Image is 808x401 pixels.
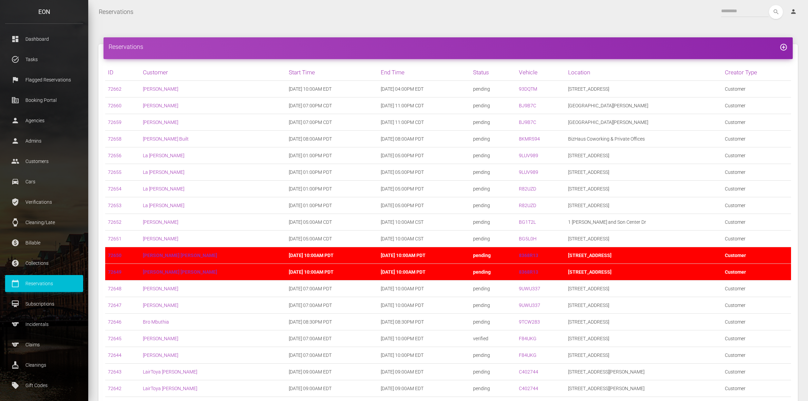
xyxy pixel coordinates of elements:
a: 72647 [108,303,121,308]
a: 9TCW283 [519,319,540,325]
a: [PERSON_NAME] [143,236,178,241]
a: corporate_fare Booking Portal [5,92,83,109]
td: [DATE] 10:00AM PDT [378,297,470,314]
td: pending [470,347,516,364]
a: task_alt Tasks [5,51,83,68]
th: Location [565,64,722,81]
td: pending [470,114,516,131]
a: 9LUV989 [519,169,538,175]
a: 93DQTM [519,86,537,92]
td: [DATE] 05:00PM PDT [378,164,470,181]
a: [PERSON_NAME] [143,352,178,358]
a: LairToya [PERSON_NAME] [143,386,197,391]
th: Status [470,64,516,81]
td: pending [470,380,516,397]
a: C402744 [519,386,538,391]
a: 8368R13 [519,269,538,275]
p: Agencies [10,115,78,126]
a: [PERSON_NAME] [143,336,178,341]
p: Cleanings [10,360,78,370]
th: ID [105,64,140,81]
td: [DATE] 09:00AM EDT [378,380,470,397]
td: [STREET_ADDRESS] [565,280,722,297]
td: Customer [722,197,791,214]
td: [STREET_ADDRESS][PERSON_NAME] [565,364,722,380]
a: 9UWU337 [519,286,540,291]
a: [PERSON_NAME] [143,86,178,92]
td: [DATE] 01:00PM PDT [286,164,378,181]
td: [DATE] 07:00AM EDT [286,330,378,347]
a: Bro Mbuthia [143,319,169,325]
a: [PERSON_NAME] [PERSON_NAME] [143,269,217,275]
th: Customer [140,64,286,81]
a: add_circle_outline [779,43,788,50]
a: 72659 [108,120,121,125]
td: [DATE] 01:00PM PDT [286,181,378,197]
td: [GEOGRAPHIC_DATA][PERSON_NAME] [565,97,722,114]
i: add_circle_outline [779,43,788,51]
a: card_membership Subscriptions [5,295,83,312]
th: Creator Type [722,64,791,81]
a: verified_user Verifications [5,194,83,211]
a: sports Incidentals [5,316,83,333]
td: [DATE] 10:00PM EDT [378,330,470,347]
a: cleaning_services Cleanings [5,357,83,373]
p: Booking Portal [10,95,78,105]
p: Incidentals [10,319,78,329]
a: 72662 [108,86,121,92]
a: 72642 [108,386,121,391]
td: [DATE] 08:00AM PDT [378,131,470,147]
a: 8368R13 [519,253,538,258]
a: BJ9B7C [519,103,536,108]
a: BG5L0H [519,236,537,241]
td: pending [470,97,516,114]
a: people Customers [5,153,83,170]
td: Customer [722,364,791,380]
a: La [PERSON_NAME] [143,203,184,208]
td: [DATE] 10:00AM EDT [286,81,378,97]
i: person [790,8,797,15]
a: [PERSON_NAME] [143,103,178,108]
td: [DATE] 09:00AM EDT [286,380,378,397]
td: pending [470,181,516,197]
a: [PERSON_NAME] [143,286,178,291]
a: 72643 [108,369,121,375]
td: [DATE] 07:00PM CDT [286,97,378,114]
td: [STREET_ADDRESS] [565,247,722,264]
td: [DATE] 10:00AM CST [378,214,470,231]
p: Cleaning/Late [10,217,78,227]
a: 72649 [108,269,121,275]
td: [STREET_ADDRESS] [565,181,722,197]
a: local_offer Gift Codes [5,377,83,394]
td: pending [470,214,516,231]
td: [STREET_ADDRESS] [565,164,722,181]
a: person [785,5,803,19]
a: dashboard Dashboard [5,31,83,48]
a: 72656 [108,153,121,158]
a: sports Claims [5,336,83,353]
a: 72658 [108,136,121,142]
td: [DATE] 01:00PM PDT [286,147,378,164]
td: verified [470,330,516,347]
td: [DATE] 09:00AM EDT [286,364,378,380]
a: person Agencies [5,112,83,129]
a: LairToya [PERSON_NAME] [143,369,197,375]
td: [DATE] 05:00PM PDT [378,197,470,214]
a: 72654 [108,186,121,192]
td: [DATE] 10:00PM EDT [378,347,470,364]
td: pending [470,247,516,264]
h4: Reservations [109,42,788,51]
a: La [PERSON_NAME] [143,186,184,192]
a: 72644 [108,352,121,358]
td: [STREET_ADDRESS][PERSON_NAME] [565,380,722,397]
td: pending [470,231,516,247]
th: Start Time [286,64,378,81]
td: Customer [722,164,791,181]
p: Dashboard [10,34,78,44]
td: Customer [722,214,791,231]
i: search [769,5,783,19]
td: [DATE] 10:00AM PDT [286,264,378,280]
a: 72648 [108,286,121,291]
a: R82UZD [519,186,536,192]
a: La [PERSON_NAME] [143,153,184,158]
